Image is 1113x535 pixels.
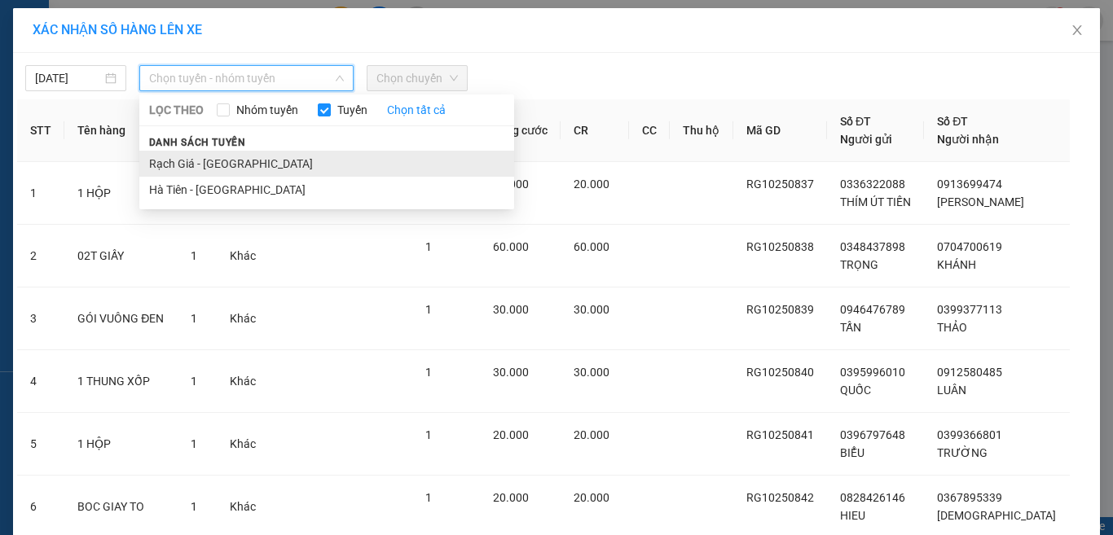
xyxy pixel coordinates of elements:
span: 1 [425,303,432,316]
span: 0913699474 [937,178,1002,191]
th: Tổng cước [480,99,561,162]
span: 20.000 [493,428,529,441]
span: 1 [191,249,197,262]
th: CR [561,99,629,162]
span: TẤN [840,321,861,334]
span: LUÂN [937,384,966,397]
span: 30.000 [574,303,609,316]
li: Rạch Giá - [GEOGRAPHIC_DATA] [139,151,514,177]
span: 0946476789 [840,303,905,316]
span: 1 [191,500,197,513]
td: Khác [217,413,269,476]
span: TRƯỜNG [937,446,988,459]
span: 0396797648 [840,428,905,441]
span: 20.000 [493,491,529,504]
td: 4 [17,350,64,413]
span: QUỐC [840,384,871,397]
span: TRỌNG [840,258,878,271]
span: RG10250837 [746,178,814,191]
td: 1 [17,162,64,225]
span: 20.000 [574,491,609,504]
button: Close [1054,8,1100,54]
span: 0336322088 [840,178,905,191]
span: 0399366801 [937,428,1002,441]
td: 1 HỘP [64,162,178,225]
span: 1 [191,437,197,450]
span: RG10250842 [746,491,814,504]
span: 0348437898 [840,240,905,253]
span: 30.000 [574,366,609,379]
a: Chọn tất cả [387,101,446,119]
span: 60.000 [574,240,609,253]
th: Tên hàng [64,99,178,162]
span: RG10250839 [746,303,814,316]
td: Khác [217,225,269,287]
span: [DEMOGRAPHIC_DATA] [937,509,1056,522]
span: THẢO [937,321,967,334]
span: LỌC THEO [149,101,204,119]
th: CC [629,99,670,162]
span: RG10250840 [746,366,814,379]
th: Thu hộ [670,99,732,162]
th: Mã GD [733,99,827,162]
span: 0704700619 [937,240,1002,253]
td: 1 THUNG XỐP [64,350,178,413]
span: THÍM ÚT TIẾN [840,195,911,208]
span: Số ĐT [937,115,968,128]
span: 20.000 [574,178,609,191]
span: 60.000 [493,240,529,253]
span: Tuyến [331,101,374,119]
span: RG10250838 [746,240,814,253]
span: 0828426146 [840,491,905,504]
span: HIEU [840,509,865,522]
span: 0395996010 [840,366,905,379]
span: XÁC NHẬN SỐ HÀNG LÊN XE [33,22,202,37]
th: STT [17,99,64,162]
span: Chọn tuyến - nhóm tuyến [149,66,344,90]
li: Hà Tiên - [GEOGRAPHIC_DATA] [139,177,514,203]
span: 30.000 [493,366,529,379]
span: Chọn chuyến [376,66,458,90]
span: 20.000 [574,428,609,441]
td: 2 [17,225,64,287]
span: [PERSON_NAME] [937,195,1024,208]
span: BIỂU [840,446,864,459]
td: 1 HỘP [64,413,178,476]
span: 1 [191,375,197,388]
td: 5 [17,413,64,476]
td: 02T GIẤY [64,225,178,287]
span: Danh sách tuyến [139,135,256,150]
span: down [335,73,345,83]
span: KHÁNH [937,258,976,271]
span: Người nhận [937,133,999,146]
span: 1 [425,240,432,253]
span: 1 [425,428,432,441]
span: 30.000 [493,303,529,316]
span: Số ĐT [840,115,871,128]
span: 0399377113 [937,303,1002,316]
span: close [1071,24,1084,37]
input: 14/10/2025 [35,69,102,87]
td: Khác [217,287,269,350]
span: 0367895339 [937,491,1002,504]
td: Khác [217,350,269,413]
span: 1 [425,366,432,379]
td: GÓI VUÔNG ĐEN [64,287,178,350]
span: 1 [425,491,432,504]
span: Người gửi [840,133,892,146]
span: RG10250841 [746,428,814,441]
td: 3 [17,287,64,350]
span: Nhóm tuyến [230,101,305,119]
span: 0912580485 [937,366,1002,379]
span: 1 [191,312,197,325]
